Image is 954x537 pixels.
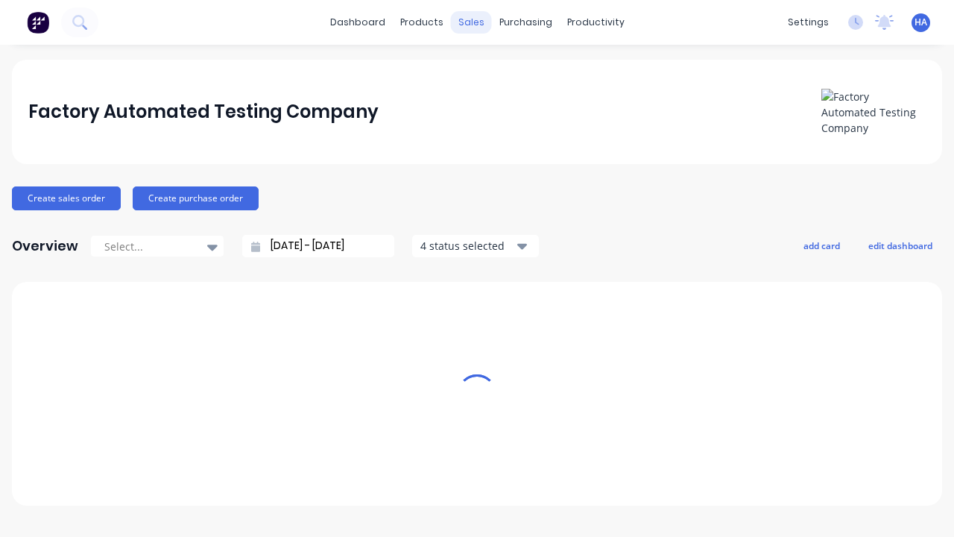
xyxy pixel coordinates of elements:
[323,11,393,34] a: dashboard
[12,186,121,210] button: Create sales order
[420,238,514,254] div: 4 status selected
[412,235,539,257] button: 4 status selected
[27,11,49,34] img: Factory
[451,11,492,34] div: sales
[492,11,560,34] div: purchasing
[133,186,259,210] button: Create purchase order
[859,236,942,255] button: edit dashboard
[821,89,926,136] img: Factory Automated Testing Company
[914,16,927,29] span: HA
[393,11,451,34] div: products
[794,236,850,255] button: add card
[780,11,836,34] div: settings
[12,231,78,261] div: Overview
[560,11,632,34] div: productivity
[28,97,379,127] div: Factory Automated Testing Company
